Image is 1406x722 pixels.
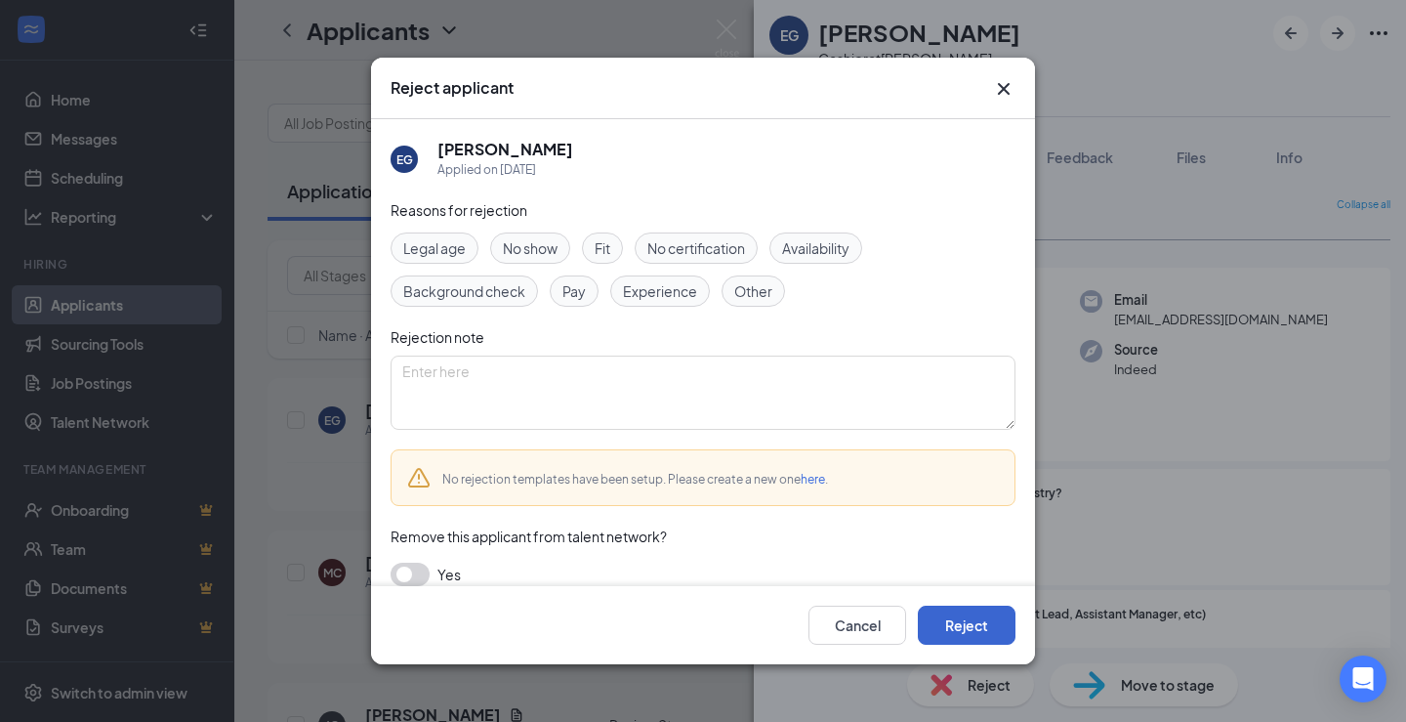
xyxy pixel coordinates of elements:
[437,160,573,180] div: Applied on [DATE]
[992,77,1015,101] button: Close
[403,280,525,302] span: Background check
[391,528,667,545] span: Remove this applicant from talent network?
[391,201,527,219] span: Reasons for rejection
[391,77,514,99] h3: Reject applicant
[782,237,849,259] span: Availability
[918,606,1015,645] button: Reject
[407,466,431,489] svg: Warning
[403,237,466,259] span: Legal age
[808,606,906,645] button: Cancel
[623,280,697,302] span: Experience
[562,280,586,302] span: Pay
[396,151,413,168] div: EG
[595,237,610,259] span: Fit
[437,139,573,160] h5: [PERSON_NAME]
[442,472,828,487] span: No rejection templates have been setup. Please create a new one .
[992,77,1015,101] svg: Cross
[437,563,461,586] span: Yes
[1340,656,1386,702] div: Open Intercom Messenger
[801,472,825,487] a: here
[503,237,558,259] span: No show
[734,280,772,302] span: Other
[647,237,745,259] span: No certification
[391,328,484,346] span: Rejection note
